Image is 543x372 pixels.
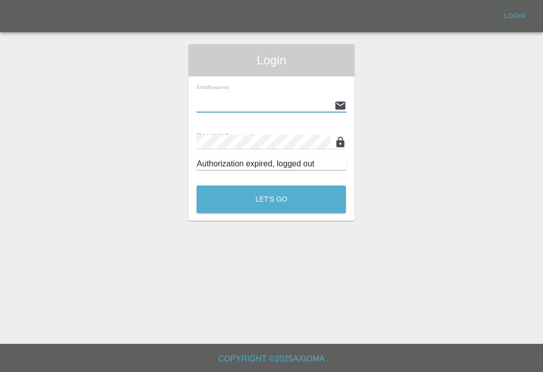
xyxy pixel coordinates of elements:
h6: Copyright © 2025 Axioma [8,352,535,366]
span: Login [197,52,346,68]
a: Login [499,9,531,24]
div: Authorization expired, logged out [197,158,346,170]
small: (required) [228,133,253,139]
button: Let's Go [197,185,346,213]
span: Password [197,132,253,140]
small: (required) [210,85,229,90]
span: Email [197,84,229,90]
